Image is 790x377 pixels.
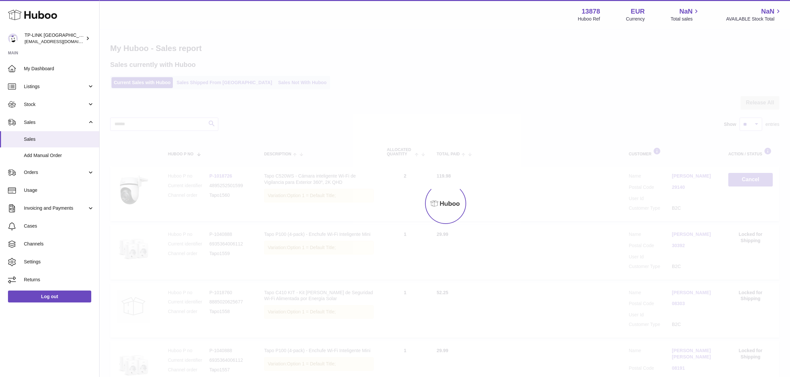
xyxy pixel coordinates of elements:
span: Usage [24,187,94,193]
span: NaN [761,7,774,16]
span: Channels [24,241,94,247]
span: Orders [24,169,87,176]
strong: 13878 [582,7,600,16]
span: Cases [24,223,94,229]
span: Total sales [671,16,700,22]
span: Stock [24,101,87,108]
div: Currency [626,16,645,22]
a: NaN Total sales [671,7,700,22]
span: My Dashboard [24,66,94,72]
div: TP-LINK [GEOGRAPHIC_DATA], SOCIEDAD LIMITADA [25,32,84,45]
span: AVAILABLE Stock Total [726,16,782,22]
span: Sales [24,119,87,126]
span: Settings [24,259,94,265]
a: Log out [8,291,91,302]
a: NaN AVAILABLE Stock Total [726,7,782,22]
strong: EUR [631,7,645,16]
img: internalAdmin-13878@internal.huboo.com [8,33,18,43]
span: Listings [24,83,87,90]
span: [EMAIL_ADDRESS][DOMAIN_NAME] [25,39,98,44]
span: Returns [24,277,94,283]
span: Add Manual Order [24,152,94,159]
span: Invoicing and Payments [24,205,87,211]
span: Sales [24,136,94,142]
div: Huboo Ref [578,16,600,22]
span: NaN [679,7,692,16]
